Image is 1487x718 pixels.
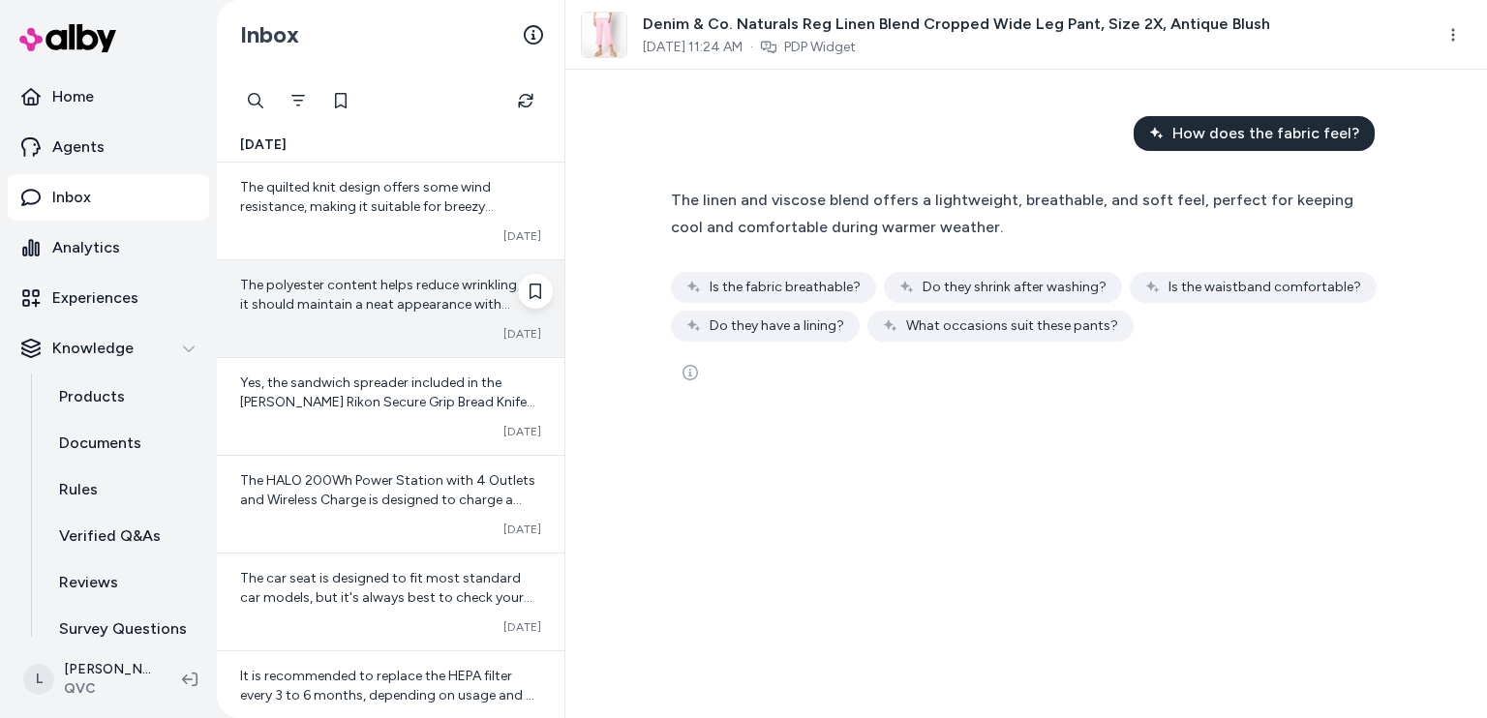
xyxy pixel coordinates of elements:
[19,24,116,52] img: alby Logo
[8,275,209,321] a: Experiences
[503,228,541,244] span: [DATE]
[217,163,564,259] a: The quilted knit design offers some wind resistance, making it suitable for breezy conditions.[DATE]
[52,236,120,259] p: Analytics
[59,432,141,455] p: Documents
[240,374,535,488] span: Yes, the sandwich spreader included in the [PERSON_NAME] Rikon Secure Grip Bread Knife and Spread...
[217,455,564,553] a: The HALO 200Wh Power Station with 4 Outlets and Wireless Charge is designed to charge a variety o...
[710,278,861,297] span: Is the fabric breathable?
[671,191,1353,236] span: The linen and viscose blend offers a lightweight, breathable, and soft feel, perfect for keeping ...
[1172,122,1359,145] span: How does the fabric feel?
[671,353,710,392] button: See more
[23,664,54,695] span: L
[784,38,856,57] a: PDP Widget
[8,74,209,120] a: Home
[52,85,94,108] p: Home
[240,20,299,49] h2: Inbox
[52,337,134,360] p: Knowledge
[217,357,564,455] a: Yes, the sandwich spreader included in the [PERSON_NAME] Rikon Secure Grip Bread Knife and Spread...
[643,38,743,57] span: [DATE] 11:24 AM
[52,186,91,209] p: Inbox
[240,277,538,332] span: The polyester content helps reduce wrinkling, so it should maintain a neat appearance with regula...
[240,570,532,625] span: The car seat is designed to fit most standard car models, but it's always best to check your vehi...
[52,135,105,159] p: Agents
[750,38,753,57] span: ·
[506,81,545,120] button: Refresh
[59,524,161,548] p: Verified Q&As
[8,124,209,170] a: Agents
[503,326,541,342] span: [DATE]
[503,424,541,439] span: [DATE]
[279,81,318,120] button: Filter
[40,420,209,466] a: Documents
[64,660,151,679] p: [PERSON_NAME]
[40,466,209,513] a: Rules
[710,316,844,336] span: Do they have a lining?
[217,553,564,650] a: The car seat is designed to fit most standard car models, but it's always best to check your vehi...
[59,478,98,501] p: Rules
[643,13,1270,36] span: Denim & Co. Naturals Reg Linen Blend Cropped Wide Leg Pant, Size 2X, Antique Blush
[240,135,287,155] span: [DATE]
[64,679,151,699] span: QVC
[12,648,167,710] button: L[PERSON_NAME]QVC
[40,374,209,420] a: Products
[503,522,541,537] span: [DATE]
[40,606,209,652] a: Survey Questions
[8,174,209,221] a: Inbox
[240,179,494,234] span: The quilted knit design offers some wind resistance, making it suitable for breezy conditions.
[52,286,138,310] p: Experiences
[40,559,209,606] a: Reviews
[1168,278,1361,297] span: Is the waistband comfortable?
[217,259,564,357] a: The polyester content helps reduce wrinkling, so it should maintain a neat appearance with regula...
[582,13,626,57] img: a644087_jj9.102
[906,316,1118,336] span: What occasions suit these pants?
[923,278,1107,297] span: Do they shrink after washing?
[59,571,118,594] p: Reviews
[40,513,209,559] a: Verified Q&As
[503,619,541,635] span: [DATE]
[59,617,187,641] p: Survey Questions
[8,224,209,271] a: Analytics
[59,385,125,408] p: Products
[8,325,209,372] button: Knowledge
